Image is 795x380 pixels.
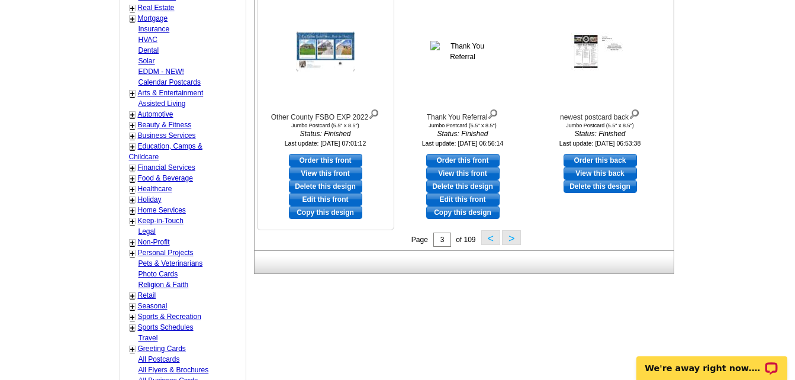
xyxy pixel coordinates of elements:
[398,123,528,128] div: Jumbo Postcard (5.5" x 8.5")
[426,180,500,193] a: Delete this design
[130,291,135,301] a: +
[289,180,362,193] a: Delete this design
[426,167,500,180] a: View this front
[130,89,135,98] a: +
[411,236,428,244] span: Page
[130,121,135,130] a: +
[138,249,194,257] a: Personal Projects
[481,230,500,245] button: <
[426,206,500,219] a: Copy this design
[139,227,156,236] a: Legal
[130,174,135,183] a: +
[130,195,135,205] a: +
[139,67,184,76] a: EDDM - NEW!
[571,33,630,70] img: newest postcard back
[130,131,135,141] a: +
[398,107,528,123] div: Thank You Referral
[139,78,201,86] a: Calendar Postcards
[289,206,362,219] a: Copy this design
[368,107,379,120] img: view design details
[130,249,135,258] a: +
[260,128,391,139] i: Status: Finished
[130,323,135,333] a: +
[139,259,203,268] a: Pets & Veterinarians
[138,121,192,129] a: Beauty & Fitness
[130,238,135,247] a: +
[138,89,204,97] a: Arts & Entertainment
[138,163,195,172] a: Financial Services
[130,142,135,152] a: +
[138,238,170,246] a: Non-Profit
[138,185,172,193] a: Healthcare
[139,99,186,108] a: Assisted Living
[629,343,795,380] iframe: LiveChat chat widget
[564,167,637,180] a: View this back
[398,128,528,139] i: Status: Finished
[289,154,362,167] a: use this design
[289,193,362,206] a: edit this design
[138,302,168,310] a: Seasonal
[138,291,156,300] a: Retail
[138,131,196,140] a: Business Services
[130,206,135,215] a: +
[426,193,500,206] a: edit this design
[138,110,173,118] a: Automotive
[129,142,202,161] a: Education, Camps & Childcare
[139,334,158,342] a: Travel
[139,36,157,44] a: HVAC
[289,167,362,180] a: View this front
[138,4,175,12] a: Real Estate
[138,14,168,22] a: Mortgage
[260,107,391,123] div: Other County FSBO EXP 2022
[502,230,521,245] button: >
[426,154,500,167] a: use this design
[139,46,159,54] a: Dental
[139,281,189,289] a: Religion & Faith
[138,206,186,214] a: Home Services
[130,302,135,311] a: +
[138,217,184,225] a: Keep-in-Touch
[535,107,665,123] div: newest postcard back
[535,123,665,128] div: Jumbo Postcard (5.5" x 8.5")
[138,195,162,204] a: Holiday
[130,185,135,194] a: +
[139,270,178,278] a: Photo Cards
[456,236,475,244] span: of 109
[559,140,641,147] small: Last update: [DATE] 06:53:38
[138,174,193,182] a: Food & Beverage
[296,32,355,72] img: Other County FSBO EXP 2022
[487,107,498,120] img: view design details
[130,110,135,120] a: +
[130,163,135,173] a: +
[139,57,155,65] a: Solar
[260,123,391,128] div: Jumbo Postcard (5.5" x 8.5")
[139,366,209,374] a: All Flyers & Brochures
[130,344,135,354] a: +
[130,313,135,322] a: +
[130,4,135,13] a: +
[130,217,135,226] a: +
[138,323,194,331] a: Sports Schedules
[139,25,170,33] a: Insurance
[138,344,186,353] a: Greeting Cards
[130,14,135,24] a: +
[138,313,201,321] a: Sports & Recreation
[139,355,180,363] a: All Postcards
[285,140,366,147] small: Last update: [DATE] 07:01:12
[430,41,495,62] img: Thank You Referral
[535,128,665,139] i: Status: Finished
[564,180,637,193] a: Delete this design
[629,107,640,120] img: view design details
[422,140,504,147] small: Last update: [DATE] 06:56:14
[564,154,637,167] a: use this design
